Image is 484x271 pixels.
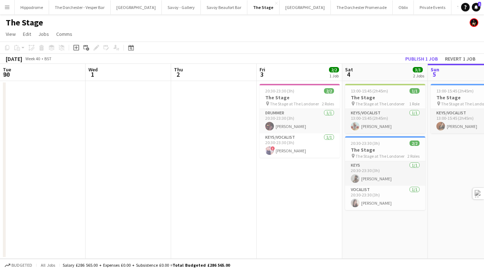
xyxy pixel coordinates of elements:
button: Private Events [414,0,451,14]
span: The Stage at The Londoner [355,101,405,106]
span: Tue [3,66,11,73]
a: Comms [53,29,75,39]
button: The Dorchester - Vesper Bar [49,0,111,14]
h3: The Stage [345,147,425,153]
span: The Stage at The Londoner [355,153,405,159]
span: 13:00-15:45 (2h45m) [351,88,388,94]
app-user-avatar: Helena Debono [470,18,478,27]
span: 1 [478,2,481,6]
span: 5 [430,70,439,79]
h3: The Stage [260,94,340,101]
span: The Stage at The Londoner [270,101,319,106]
span: 2/2 [324,88,334,94]
span: 2/2 [410,141,420,146]
app-card-role: Drummer1/120:30-23:30 (3h)[PERSON_NAME] [260,109,340,133]
button: Hippodrome [15,0,49,14]
span: 3 [258,70,265,79]
span: 13:00-15:45 (2h45m) [436,88,474,94]
span: ! [271,146,275,151]
span: Thu [174,66,183,73]
button: Savoy - Gallery [162,0,201,14]
a: View [3,29,19,39]
span: 4 [344,70,353,79]
app-card-role: Keys/Vocalist1/120:30-23:30 (3h)![PERSON_NAME] [260,133,340,158]
span: View [6,31,16,37]
a: Jobs [35,29,52,39]
a: Edit [20,29,34,39]
app-card-role: Vocalist1/120:30-23:30 (3h)[PERSON_NAME] [345,186,425,210]
span: 2/2 [329,67,339,72]
button: [GEOGRAPHIC_DATA] [111,0,162,14]
span: All jobs [39,262,57,268]
button: Budgeted [4,261,33,269]
span: Sat [345,66,353,73]
app-card-role: Keys1/120:30-23:30 (3h)[PERSON_NAME] [345,161,425,186]
div: BST [44,56,52,61]
span: 1 Role [409,101,420,106]
div: 2 Jobs [413,73,424,79]
span: Edit [23,31,31,37]
button: Savoy Beaufort Bar [201,0,247,14]
button: The Dorchester Promenade [331,0,393,14]
span: Sun [431,66,439,73]
span: Budgeted [11,263,32,268]
div: [DATE] [6,55,22,62]
span: Jobs [38,31,49,37]
button: The Stage [247,0,280,14]
span: Comms [56,31,72,37]
h1: The Stage [6,17,43,28]
div: 1 Job [329,73,339,79]
span: 3/3 [413,67,423,72]
button: Publish 1 job [402,54,441,63]
span: Wed [88,66,98,73]
span: Fri [260,66,265,73]
span: 30 [2,70,11,79]
span: 20:30-23:30 (3h) [265,88,294,94]
app-job-card: 20:30-23:30 (3h)2/2The Stage The Stage at The Londoner2 RolesKeys1/120:30-23:30 (3h)[PERSON_NAME]... [345,136,425,210]
button: [GEOGRAPHIC_DATA] [280,0,331,14]
span: 2 Roles [407,153,420,159]
a: 1 [472,3,480,11]
span: 20:30-23:30 (3h) [351,141,380,146]
div: Salary £286 565.00 + Expenses £0.00 + Subsistence £0.00 = [63,262,230,268]
span: Total Budgeted £286 565.00 [173,262,230,268]
app-job-card: 20:30-23:30 (3h)2/2The Stage The Stage at The Londoner2 RolesDrummer1/120:30-23:30 (3h)[PERSON_NA... [260,84,340,158]
h3: The Stage [345,94,425,101]
button: Oblix [393,0,414,14]
span: Week 40 [24,56,42,61]
span: 2 [173,70,183,79]
span: 2 Roles [322,101,334,106]
app-job-card: 13:00-15:45 (2h45m)1/1The Stage The Stage at The Londoner1 RoleKeys/Vocalist1/113:00-15:45 (2h45m... [345,84,425,133]
app-card-role: Keys/Vocalist1/113:00-15:45 (2h45m)[PERSON_NAME] [345,109,425,133]
button: Revert 1 job [442,54,478,63]
span: 1/1 [410,88,420,94]
span: 1 [87,70,98,79]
